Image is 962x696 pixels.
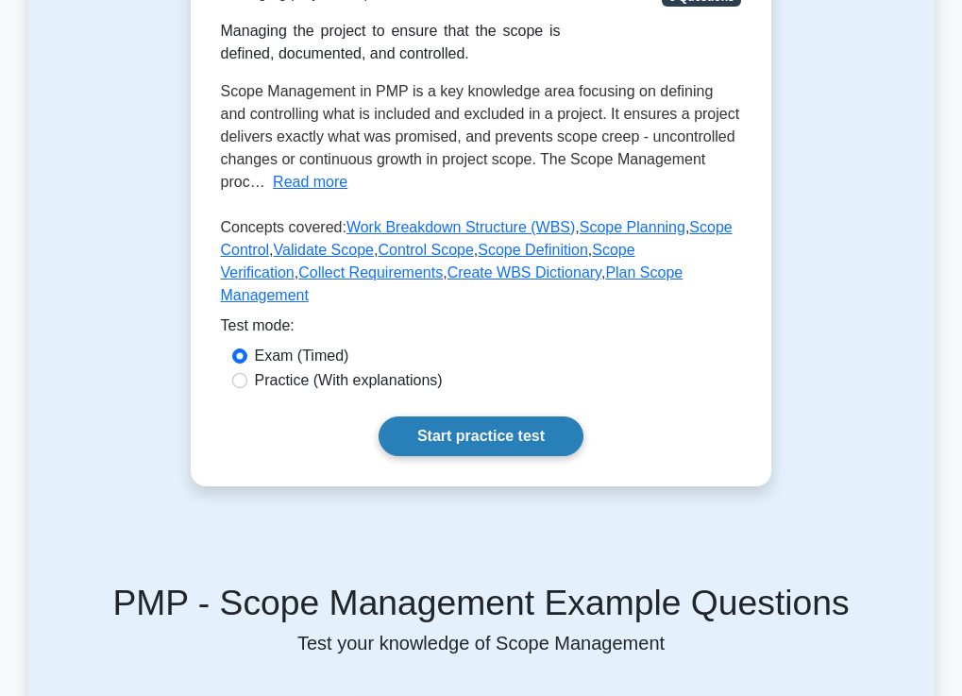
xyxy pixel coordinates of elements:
[346,219,575,235] a: Work Breakdown Structure (WBS)
[51,582,912,624] h5: PMP - Scope Management Example Questions
[478,242,588,258] a: Scope Definition
[298,264,443,280] a: Collect Requirements
[221,264,684,303] a: Plan Scope Management
[378,242,473,258] a: Control Scope
[51,632,912,654] p: Test your knowledge of Scope Management
[221,83,740,190] span: Scope Management in PMP is a key knowledge area focusing on defining and controlling what is incl...
[580,219,685,235] a: Scope Planning
[274,242,374,258] a: Validate Scope
[379,416,583,456] a: Start practice test
[255,345,349,367] label: Exam (Timed)
[447,264,601,280] a: Create WBS Dictionary
[221,314,742,345] div: Test mode:
[221,20,561,65] div: Managing the project to ensure that the scope is defined, documented, and controlled.
[273,171,347,194] button: Read more
[255,369,443,392] label: Practice (With explanations)
[221,216,742,314] p: Concepts covered: , , , , , , , , ,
